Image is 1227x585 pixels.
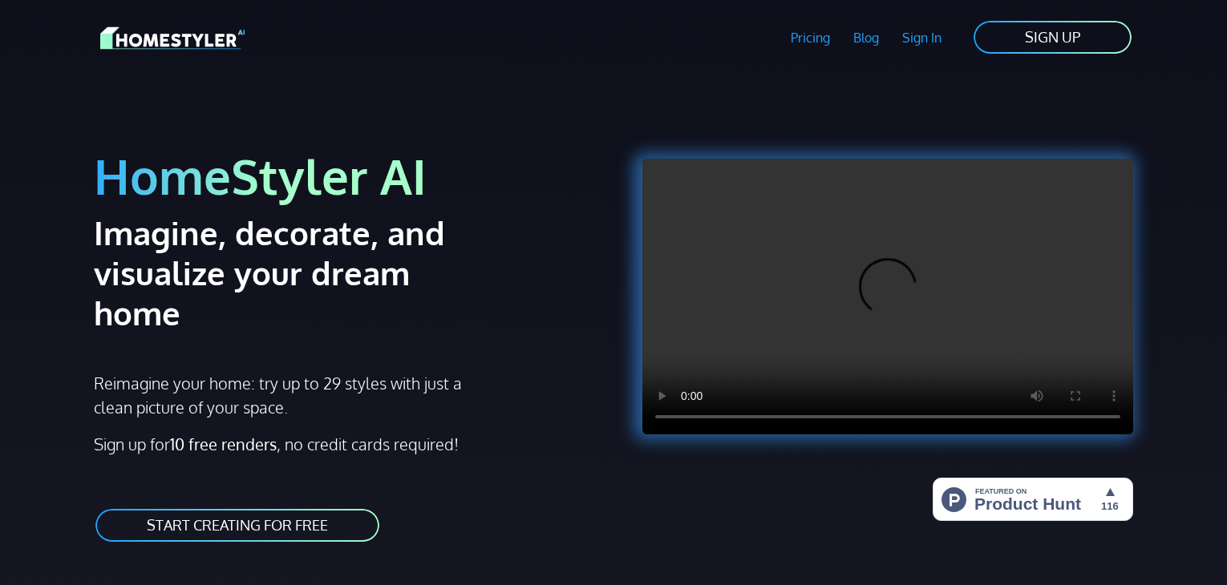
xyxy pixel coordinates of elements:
[841,19,890,56] a: Blog
[94,371,476,419] p: Reimagine your home: try up to 29 styles with just a clean picture of your space.
[933,478,1133,521] img: HomeStyler AI - Interior Design Made Easy: One Click to Your Dream Home | Product Hunt
[170,434,277,454] strong: 10 free renders
[94,507,381,543] a: START CREATING FOR FREE
[780,19,842,56] a: Pricing
[94,432,604,456] p: Sign up for , no credit cards required!
[94,146,604,206] h1: HomeStyler AI
[100,24,245,52] img: HomeStyler AI logo
[890,19,953,56] a: Sign In
[94,212,502,333] h2: Imagine, decorate, and visualize your dream home
[972,19,1133,55] a: SIGN UP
